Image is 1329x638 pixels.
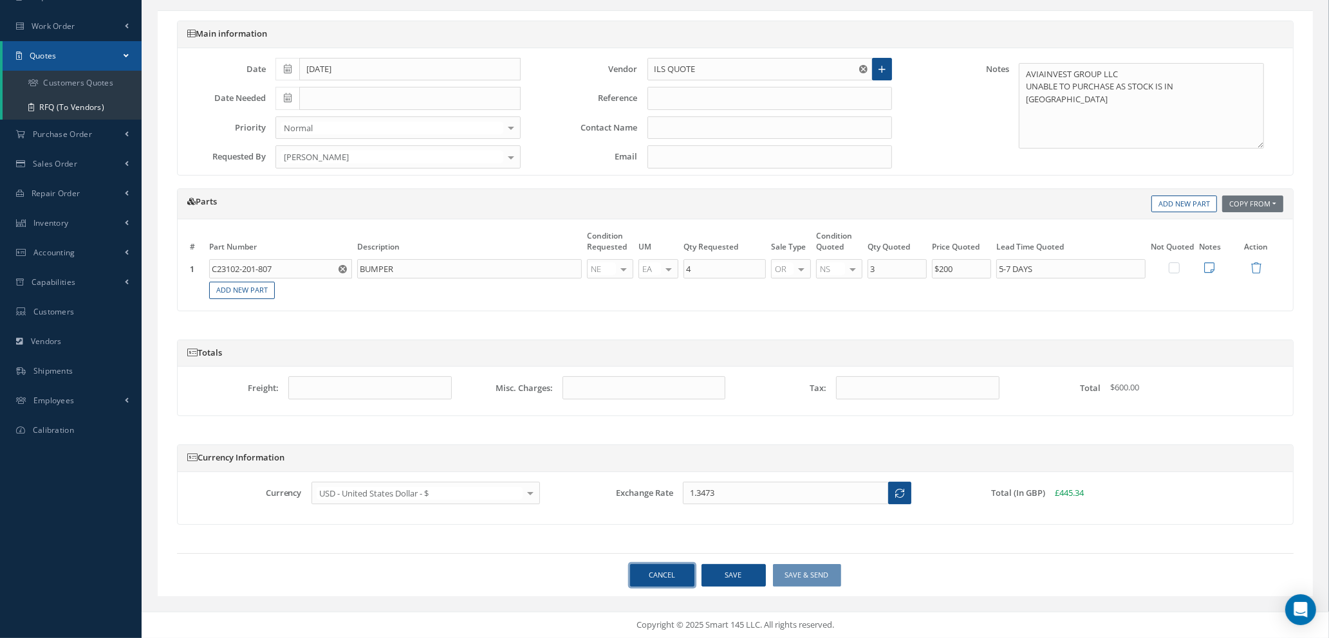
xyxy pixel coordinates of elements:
span: Normal [281,122,503,134]
label: Misc. Charges: [461,383,553,393]
h5: Main information [187,29,1283,39]
button: Reset [857,58,873,81]
th: Not Quoted [1148,229,1196,258]
label: Requested By [178,152,266,161]
span: OR [772,262,794,275]
label: Total (In GBP) [921,488,1045,498]
span: Customers [33,306,75,317]
label: Email [550,152,638,161]
a: Cancel [630,564,694,587]
th: Action [1229,229,1283,258]
svg: Reset [339,265,347,273]
div: Open Intercom Messenger [1285,594,1316,625]
th: Description [355,229,584,258]
span: Capabilities [32,277,76,287]
label: Notes [921,58,1009,149]
button: Save & Send [773,564,841,587]
span: Inventory [33,217,69,228]
span: Purchase Order [33,129,92,140]
label: Priority [178,123,266,132]
th: Lead Time Quoted [994,229,1148,258]
th: UM [636,229,681,258]
label: Tax: [736,383,827,393]
h5: Totals [187,348,1283,358]
span: NE [588,262,616,275]
label: Contact Name [550,123,638,132]
strong: 1 [190,264,194,275]
th: Notes [1196,229,1229,258]
span: [PERSON_NAME] [281,150,503,163]
th: Sale Type [768,229,813,258]
th: Part Number [207,229,355,258]
th: Qty Requested [681,229,768,258]
a: Customers Quotes [3,71,142,95]
button: Reset [336,259,352,278]
svg: Reset [859,65,868,73]
a: Quotes [3,41,142,71]
span: Accounting [33,247,75,258]
th: Condition Quoted [813,229,865,258]
label: Date Needed [178,93,266,103]
label: Currency [178,488,302,498]
span: Vendors [31,336,62,347]
span: Quotes [30,50,57,61]
label: Reference [550,93,638,103]
label: Total [1009,383,1101,393]
label: Vendor [550,64,638,74]
span: Shipments [33,365,73,376]
div: Copyright © 2025 Smart 145 LLC. All rights reserved. [154,619,1316,632]
span: USD - United States Dollar - $ [317,487,523,500]
span: NS [817,262,845,275]
th: # [187,229,207,258]
a: Remove [1250,264,1261,275]
span: $600.00 [1110,381,1139,393]
th: Qty Quoted [865,229,929,258]
h5: Parts [187,197,540,207]
a: RFQ (To Vendors) [3,95,142,120]
label: Freight: [187,383,279,393]
span: Work Order [32,21,75,32]
span: £445.34 [1055,487,1084,498]
span: Employees [33,395,75,406]
label: Exchange Rate [550,488,674,498]
a: Add New Part [209,282,275,299]
span: EA [639,262,661,275]
span: Repair Order [32,188,80,199]
th: Price Quoted [929,229,994,258]
a: Add New Part [1151,196,1217,213]
label: Date [178,64,266,74]
th: Condition Requested [584,229,636,258]
button: Copy From [1222,196,1283,213]
span: Sales Order [33,158,77,169]
span: Calibration [33,424,74,435]
h5: Currency Information [187,453,1283,463]
button: Save [702,564,766,587]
